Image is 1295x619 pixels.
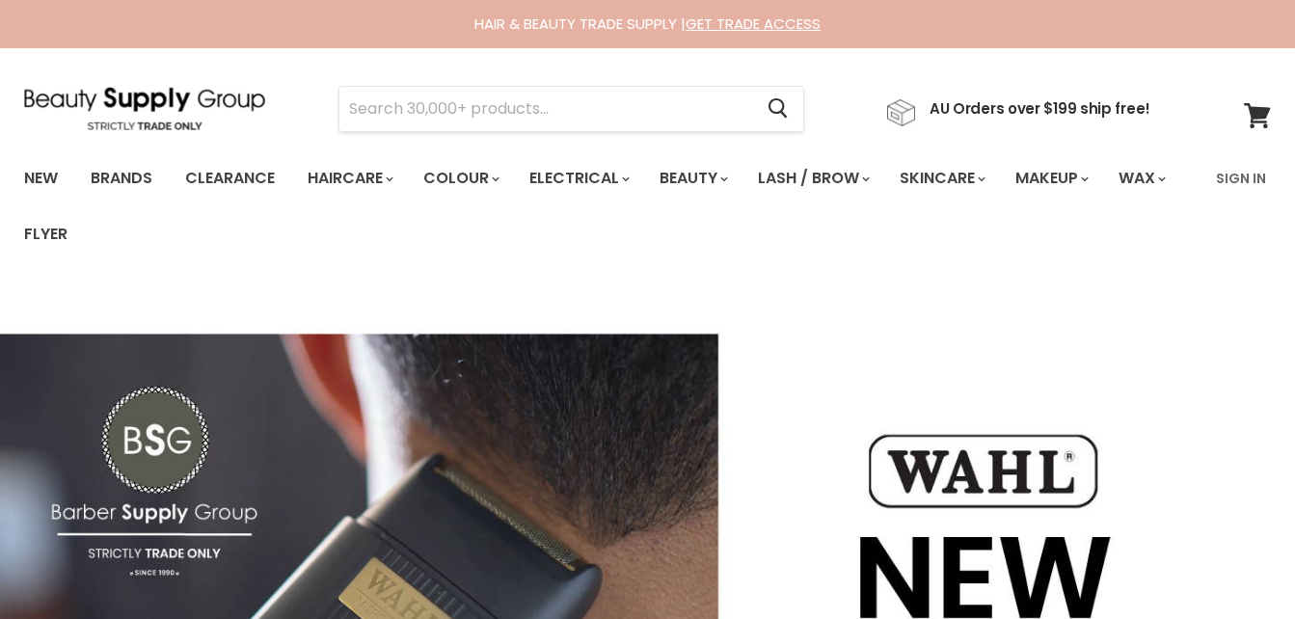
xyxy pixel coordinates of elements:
a: Wax [1104,158,1177,199]
a: GET TRADE ACCESS [686,13,821,34]
iframe: Gorgias live chat messenger [1199,528,1276,600]
input: Search [339,87,752,131]
a: Lash / Brow [743,158,881,199]
a: Brands [76,158,167,199]
a: Electrical [515,158,641,199]
a: New [10,158,72,199]
a: Sign In [1204,158,1278,199]
a: Flyer [10,214,82,255]
ul: Main menu [10,150,1204,262]
a: Beauty [645,158,740,199]
a: Skincare [885,158,997,199]
button: Search [752,87,803,131]
a: Makeup [1001,158,1100,199]
a: Clearance [171,158,289,199]
a: Colour [409,158,511,199]
form: Product [338,86,804,132]
a: Haircare [293,158,405,199]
